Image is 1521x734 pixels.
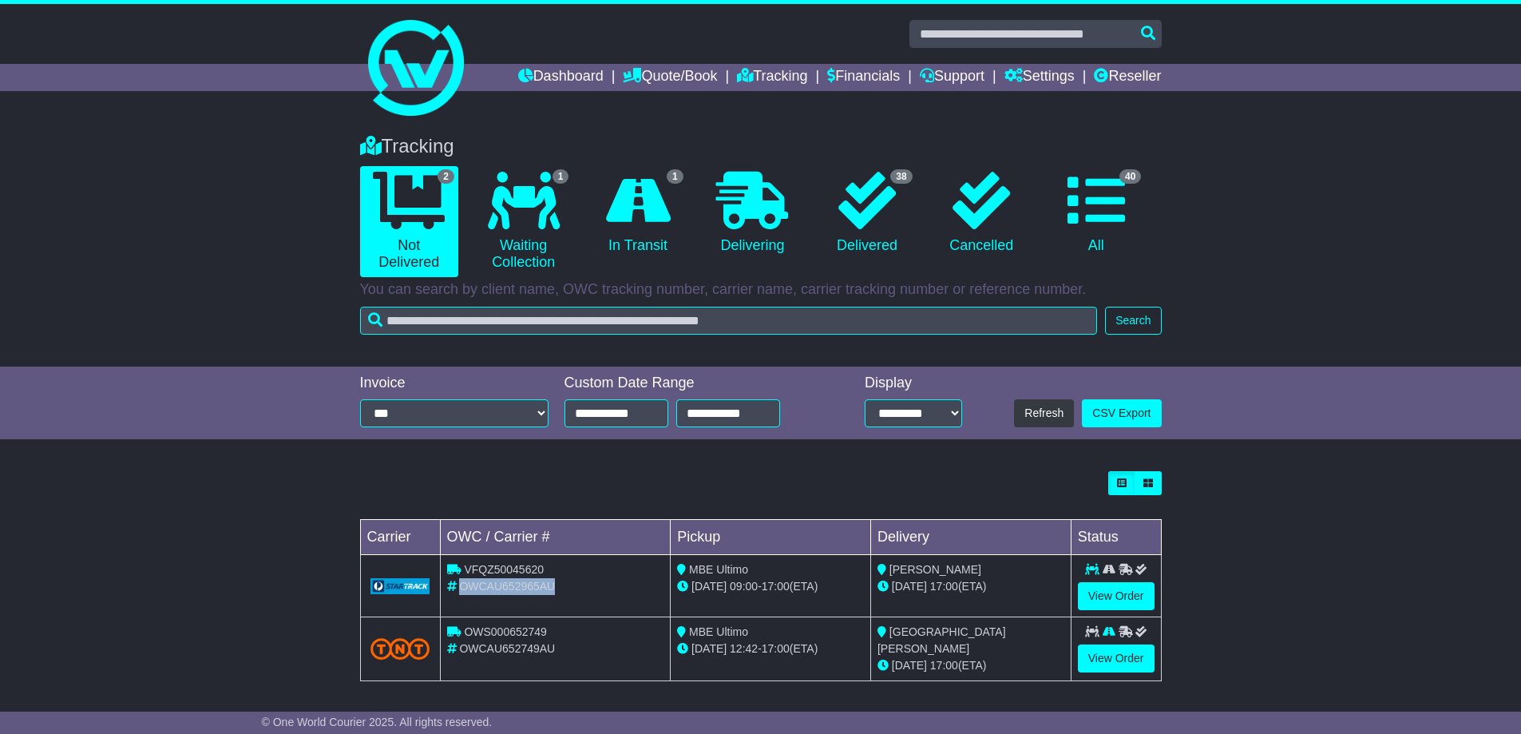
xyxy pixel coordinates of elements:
span: OWS000652749 [464,625,547,638]
span: [DATE] [892,580,927,593]
span: 09:00 [730,580,758,593]
a: Financials [827,64,900,91]
button: Refresh [1014,399,1074,427]
span: VFQZ50045620 [464,563,544,576]
span: 17:00 [930,659,958,672]
span: MBE Ultimo [689,563,748,576]
a: Dashboard [518,64,604,91]
button: Search [1105,307,1161,335]
a: View Order [1078,582,1155,610]
div: - (ETA) [677,641,864,657]
span: 40 [1119,169,1141,184]
p: You can search by client name, OWC tracking number, carrier name, carrier tracking number or refe... [360,281,1162,299]
a: 38 Delivered [818,166,916,260]
a: Cancelled [933,166,1031,260]
a: 2 Not Delivered [360,166,458,277]
span: 38 [890,169,912,184]
a: Support [920,64,984,91]
a: 1 In Transit [588,166,687,260]
div: Invoice [360,375,549,392]
span: [PERSON_NAME] [889,563,981,576]
a: Settings [1004,64,1075,91]
a: Reseller [1094,64,1161,91]
div: (ETA) [877,657,1064,674]
td: Delivery [870,520,1071,555]
div: Custom Date Range [564,375,821,392]
div: Display [865,375,962,392]
span: [DATE] [892,659,927,672]
div: - (ETA) [677,578,864,595]
span: [DATE] [691,642,727,655]
span: [GEOGRAPHIC_DATA][PERSON_NAME] [877,625,1006,655]
span: © One World Courier 2025. All rights reserved. [262,716,493,728]
td: Pickup [671,520,871,555]
span: MBE Ultimo [689,625,748,638]
span: 12:42 [730,642,758,655]
a: CSV Export [1082,399,1161,427]
div: (ETA) [877,578,1064,595]
a: Delivering [703,166,802,260]
td: Carrier [360,520,440,555]
span: 17:00 [762,580,790,593]
span: [DATE] [691,580,727,593]
td: OWC / Carrier # [440,520,671,555]
div: Tracking [352,135,1170,158]
img: GetCarrierServiceLogo [370,578,430,594]
a: Quote/Book [623,64,717,91]
a: View Order [1078,645,1155,673]
td: Status [1071,520,1161,555]
a: 1 Waiting Collection [474,166,572,277]
a: Tracking [737,64,807,91]
span: 2 [438,169,454,184]
span: 1 [667,169,683,184]
span: OWCAU652749AU [459,642,555,655]
span: OWCAU652965AU [459,580,555,593]
span: 17:00 [930,580,958,593]
img: TNT_Domestic.png [370,638,430,660]
a: 40 All [1047,166,1145,260]
span: 17:00 [762,642,790,655]
span: 1 [553,169,569,184]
